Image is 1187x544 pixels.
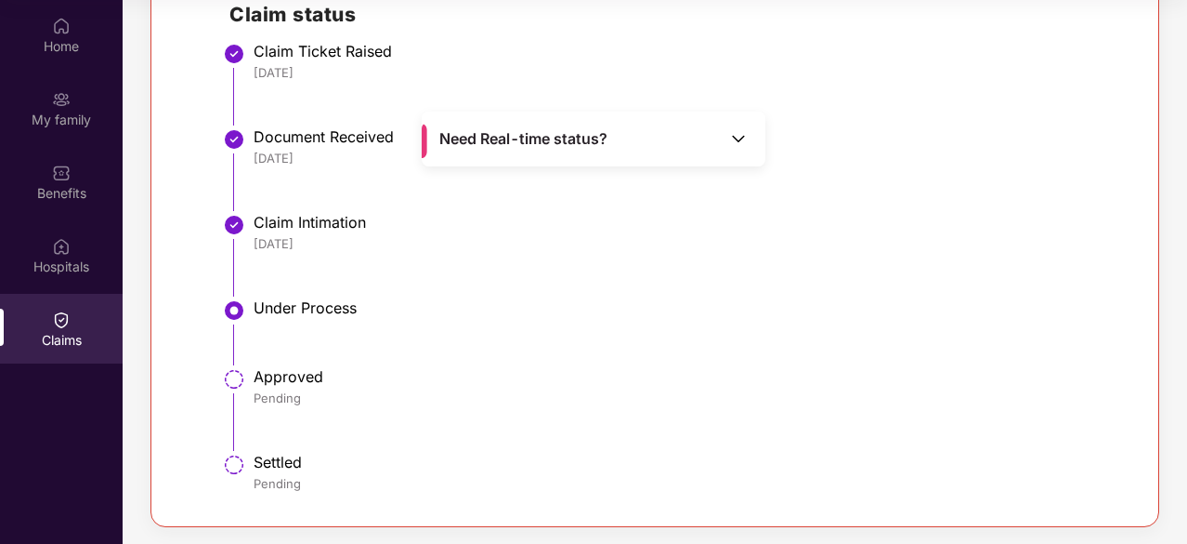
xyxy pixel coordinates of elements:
img: svg+xml;base64,PHN2ZyBpZD0iU3RlcC1QZW5kaW5nLTMyeDMyIiB4bWxucz0iaHR0cDovL3d3dy53My5vcmcvMjAwMC9zdm... [223,368,245,391]
img: svg+xml;base64,PHN2ZyBpZD0iQmVuZWZpdHMiIHhtbG5zPSJodHRwOi8vd3d3LnczLm9yZy8yMDAwL3N2ZyIgd2lkdGg9Ij... [52,164,71,182]
div: [DATE] [254,64,1117,81]
div: Pending [254,390,1117,406]
div: [DATE] [254,235,1117,252]
div: Claim Ticket Raised [254,42,1117,60]
div: Pending [254,475,1117,492]
div: Approved [254,367,1117,386]
div: Settled [254,453,1117,471]
img: svg+xml;base64,PHN2ZyB3aWR0aD0iMjAiIGhlaWdodD0iMjAiIHZpZXdCb3g9IjAgMCAyMCAyMCIgZmlsbD0ibm9uZSIgeG... [52,90,71,109]
img: svg+xml;base64,PHN2ZyBpZD0iQ2xhaW0iIHhtbG5zPSJodHRwOi8vd3d3LnczLm9yZy8yMDAwL3N2ZyIgd2lkdGg9IjIwIi... [52,311,71,329]
img: svg+xml;base64,PHN2ZyBpZD0iU3RlcC1QZW5kaW5nLTMyeDMyIiB4bWxucz0iaHR0cDovL3d3dy53My5vcmcvMjAwMC9zdm... [223,454,245,476]
div: [DATE] [254,150,1117,166]
img: svg+xml;base64,PHN2ZyBpZD0iU3RlcC1BY3RpdmUtMzJ4MzIiIHhtbG5zPSJodHRwOi8vd3d3LnczLm9yZy8yMDAwL3N2Zy... [223,299,245,322]
img: svg+xml;base64,PHN2ZyBpZD0iU3RlcC1Eb25lLTMyeDMyIiB4bWxucz0iaHR0cDovL3d3dy53My5vcmcvMjAwMC9zdmciIH... [223,128,245,151]
span: Need Real-time status? [439,129,607,149]
img: svg+xml;base64,PHN2ZyBpZD0iSG9zcGl0YWxzIiB4bWxucz0iaHR0cDovL3d3dy53My5vcmcvMjAwMC9zdmciIHdpZHRoPS... [52,237,71,256]
div: Under Process [254,299,1117,317]
img: svg+xml;base64,PHN2ZyBpZD0iU3RlcC1Eb25lLTMyeDMyIiB4bWxucz0iaHR0cDovL3d3dy53My5vcmcvMjAwMC9zdmciIH... [223,43,245,65]
div: Document Received [254,127,1117,146]
img: svg+xml;base64,PHN2ZyBpZD0iU3RlcC1Eb25lLTMyeDMyIiB4bWxucz0iaHR0cDovL3d3dy53My5vcmcvMjAwMC9zdmciIH... [223,214,245,236]
img: svg+xml;base64,PHN2ZyBpZD0iSG9tZSIgeG1sbnM9Imh0dHA6Ly93d3cudzMub3JnLzIwMDAvc3ZnIiB3aWR0aD0iMjAiIG... [52,17,71,35]
div: Claim Intimation [254,213,1117,232]
img: Toggle Icon [729,129,748,148]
